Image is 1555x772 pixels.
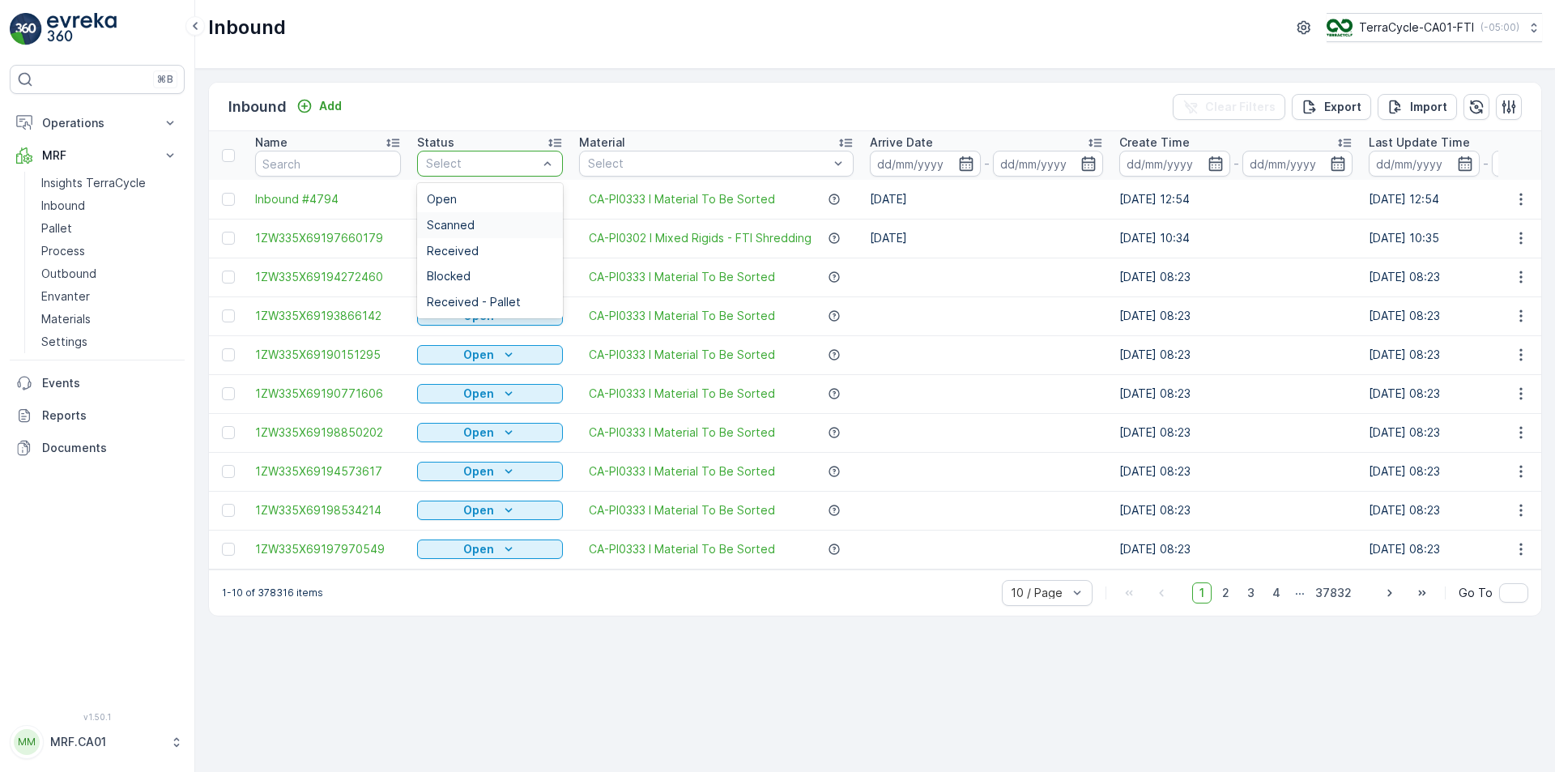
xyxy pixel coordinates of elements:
span: 3 [1240,582,1262,604]
p: Open [463,347,494,363]
a: Insights TerraCycle [35,172,185,194]
p: Documents [42,440,178,456]
span: CA-PI0333 I Material To Be Sorted [589,308,775,324]
a: CA-PI0333 I Material To Be Sorted [589,191,775,207]
a: 1ZW335X69197660179 [255,230,401,246]
p: - [984,154,990,173]
div: Toggle Row Selected [222,465,235,478]
p: Open [463,463,494,480]
p: Open [463,424,494,441]
p: Insights TerraCycle [41,175,146,191]
p: - [1483,154,1489,173]
span: 1ZW335X69194573617 [255,463,401,480]
p: Materials [41,311,91,327]
span: Blocked [427,270,471,283]
a: CA-PI0333 I Material To Be Sorted [589,424,775,441]
button: Add [290,96,348,116]
div: Toggle Row Selected [222,387,235,400]
a: Inbound [35,194,185,217]
p: Status [417,134,454,151]
p: MRF.CA01 [50,734,162,750]
div: Toggle Row Selected [222,271,235,284]
span: 37832 [1308,582,1359,604]
a: Materials [35,308,185,331]
p: Events [42,375,178,391]
p: Reports [42,407,178,424]
span: 4 [1265,582,1288,604]
p: Clear Filters [1205,99,1276,115]
button: Open [417,501,563,520]
span: Open [427,193,457,206]
span: Scanned [427,219,475,232]
a: CA-PI0333 I Material To Be Sorted [589,463,775,480]
a: CA-PI0333 I Material To Be Sorted [589,386,775,402]
p: Inbound [41,198,85,214]
p: Create Time [1119,134,1190,151]
a: Inbound #4794 [255,191,401,207]
input: dd/mm/yyyy [1119,151,1230,177]
p: Open [463,502,494,518]
img: logo [10,13,42,45]
a: CA-PI0333 I Material To Be Sorted [589,502,775,518]
a: 1ZW335X69193866142 [255,308,401,324]
a: 1ZW335X69194272460 [255,269,401,285]
input: dd/mm/yyyy [1369,151,1480,177]
a: Outbound [35,262,185,285]
p: Open [463,541,494,557]
a: 1ZW335X69190771606 [255,386,401,402]
td: [DATE] 08:23 [1111,374,1361,413]
span: 1ZW335X69190151295 [255,347,401,363]
p: 1-10 of 378316 items [222,586,323,599]
input: Search [255,151,401,177]
p: Name [255,134,288,151]
td: [DATE] 12:54 [1111,180,1361,219]
div: Toggle Row Selected [222,193,235,206]
p: Settings [41,334,87,350]
p: Pallet [41,220,72,237]
button: Open [417,423,563,442]
p: Outbound [41,266,96,282]
input: dd/mm/yyyy [870,151,981,177]
a: 1ZW335X69198850202 [255,424,401,441]
button: Export [1292,94,1371,120]
td: [DATE] 08:23 [1111,413,1361,452]
div: MM [14,729,40,755]
img: logo_light-DOdMpM7g.png [47,13,117,45]
div: Toggle Row Selected [222,232,235,245]
p: - [1233,154,1239,173]
span: Received - Pallet [427,296,521,309]
a: Documents [10,432,185,464]
span: 1ZW335X69198534214 [255,502,401,518]
span: 2 [1215,582,1237,604]
a: CA-PI0333 I Material To Be Sorted [589,269,775,285]
p: Material [579,134,625,151]
p: Last Update Time [1369,134,1470,151]
div: Toggle Row Selected [222,348,235,361]
span: CA-PI0302 I Mixed Rigids - FTI Shredding [589,230,812,246]
p: Select [588,156,829,172]
div: Toggle Row Selected [222,426,235,439]
td: [DATE] [862,180,1111,219]
a: Process [35,240,185,262]
td: [DATE] 08:23 [1111,530,1361,569]
td: [DATE] 10:34 [1111,219,1361,258]
td: [DATE] 08:23 [1111,258,1361,296]
a: CA-PI0333 I Material To Be Sorted [589,347,775,363]
div: Toggle Row Selected [222,504,235,517]
p: TerraCycle-CA01-FTI [1359,19,1474,36]
p: Export [1324,99,1361,115]
span: Received [427,245,479,258]
button: Open [417,384,563,403]
p: ⌘B [157,73,173,86]
td: [DATE] 08:23 [1111,491,1361,530]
